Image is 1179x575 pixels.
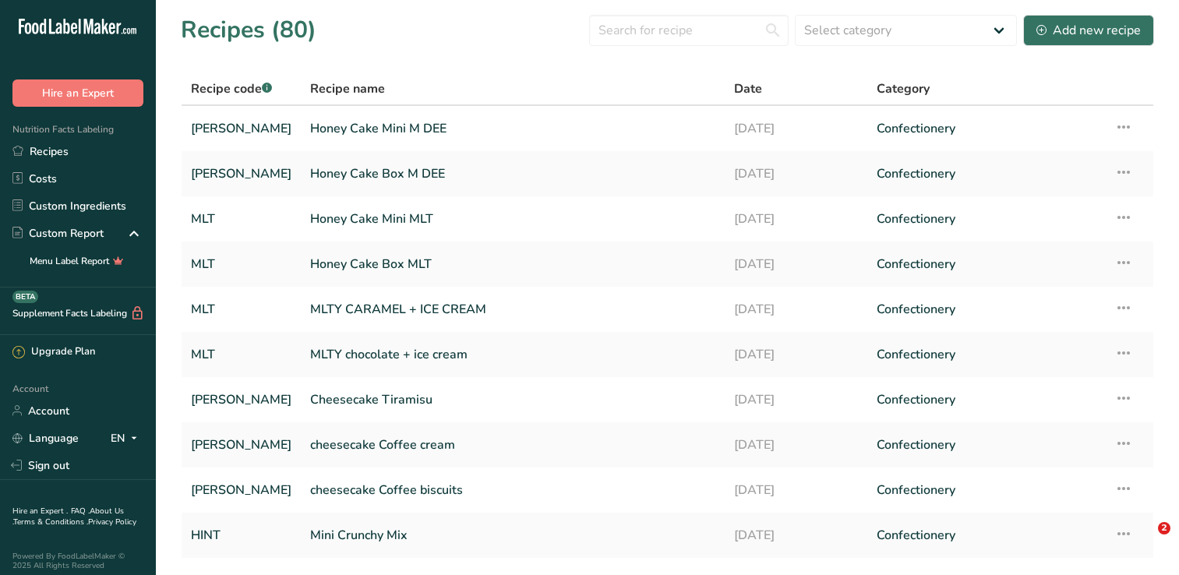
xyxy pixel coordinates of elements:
a: Confectionery [877,383,1096,416]
a: [DATE] [734,429,858,461]
a: Honey Cake Mini MLT [310,203,715,235]
a: Honey Cake Box MLT [310,248,715,280]
a: Confectionery [877,293,1096,326]
a: FAQ . [71,506,90,517]
a: MLT [191,248,291,280]
input: Search for recipe [589,15,789,46]
a: [PERSON_NAME] [191,429,291,461]
div: BETA [12,291,38,303]
a: Language [12,425,79,452]
a: Honey Cake Box M DEE [310,157,715,190]
a: [DATE] [734,474,858,506]
a: cheesecake Coffee biscuits [310,474,715,506]
button: Add new recipe [1023,15,1154,46]
a: [PERSON_NAME] [191,474,291,506]
a: Terms & Conditions . [13,517,88,527]
a: Confectionery [877,474,1096,506]
div: Powered By FoodLabelMaker © 2025 All Rights Reserved [12,552,143,570]
a: cheesecake Coffee cream [310,429,715,461]
a: [PERSON_NAME] [191,112,291,145]
a: MLT [191,203,291,235]
a: [DATE] [734,519,858,552]
a: Confectionery [877,157,1096,190]
a: [DATE] [734,338,858,371]
a: Cheesecake Tiramisu [310,383,715,416]
a: Confectionery [877,248,1096,280]
a: Confectionery [877,203,1096,235]
a: [DATE] [734,293,858,326]
span: 2 [1158,522,1170,534]
a: MLT [191,293,291,326]
a: [DATE] [734,383,858,416]
a: Hire an Expert . [12,506,68,517]
a: Honey Cake Mini M DEE [310,112,715,145]
div: EN [111,429,143,447]
a: [DATE] [734,112,858,145]
a: [DATE] [734,248,858,280]
h1: Recipes (80) [181,12,316,48]
span: Recipe code [191,80,272,97]
a: MLTY CARAMEL + ICE CREAM [310,293,715,326]
div: Custom Report [12,225,104,242]
a: [PERSON_NAME] [191,383,291,416]
a: Confectionery [877,338,1096,371]
span: Recipe name [310,79,385,98]
div: Add new recipe [1036,21,1141,40]
a: About Us . [12,506,124,527]
a: MLTY chocolate + ice cream [310,338,715,371]
a: Mini Crunchy Mix [310,519,715,552]
a: [PERSON_NAME] [191,157,291,190]
a: MLT [191,338,291,371]
iframe: Intercom live chat [1126,522,1163,559]
span: Category [877,79,930,98]
a: Privacy Policy [88,517,136,527]
div: Upgrade Plan [12,344,95,360]
span: Date [734,79,762,98]
a: HINT [191,519,291,552]
a: Confectionery [877,519,1096,552]
a: [DATE] [734,157,858,190]
a: [DATE] [734,203,858,235]
a: Confectionery [877,429,1096,461]
button: Hire an Expert [12,79,143,107]
a: Confectionery [877,112,1096,145]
